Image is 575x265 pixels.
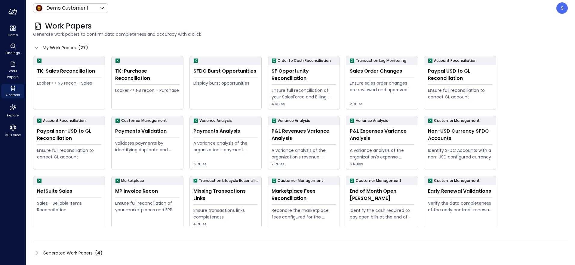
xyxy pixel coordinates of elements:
div: SF Opportunity Reconciliation [272,68,336,82]
p: Transaction Log Monitoring [356,58,406,64]
div: Payments Analysis [193,128,258,135]
div: A variance analysis of the organization's revenue accounts [272,147,336,160]
p: Order to Cash Reconciliation [278,58,331,64]
div: NetSuite Sales [37,188,101,195]
p: Demo Customer 1 [46,5,88,12]
p: Customer Management [434,178,480,184]
span: 4 Rules [193,221,258,227]
p: Customer Management [434,118,480,124]
div: Explore [1,102,24,119]
div: Ensure full reconciliation to correct GL account [37,147,101,160]
div: A variance analysis of the organization's expense accounts [350,147,414,160]
p: Variance Analysis [356,118,388,124]
div: Missing Transactions Links [193,188,258,202]
div: Reconcile the marketplace fees configured for the Opportunity to the actual fees being paid [272,207,336,220]
div: Looker <> NS recon - Purchase [115,87,180,94]
div: ( ) [78,44,88,51]
div: A variance analysis of the organization's payment transactions [193,140,258,153]
span: Generate work papers to confirm data completeness and accuracy with a click [33,31,568,38]
div: 360 View [1,122,24,139]
div: Identify the cash required to pay open bills at the end of the month [350,207,414,220]
div: SFDC Burst Opportunities [193,68,258,75]
p: S [561,5,564,12]
div: Sales Order Changes [350,68,414,75]
span: Generated Work Papers [43,250,93,256]
div: Ensure full reconciliation of your marketplaces and ERP [115,200,180,213]
div: Looker <> NS recon - Sales [37,80,101,86]
div: P&L Expenses Variance Analysis [350,128,414,142]
p: Customer Management [121,118,167,124]
p: Variance Analysis [199,118,232,124]
div: Identify SFDC Accounts with a non-USD configured currency [428,147,492,160]
p: Account Reconciliation [43,118,86,124]
span: Work Papers [45,21,92,31]
div: Ensure sales order changes are reviewed and approved [350,80,414,93]
div: Verify the data completeness of the early contract renewal process [428,200,492,213]
div: Paypal USD to GL Reconciliation [428,68,492,82]
p: Customer Management [356,178,401,184]
span: 4 [97,250,100,256]
div: Controls [1,84,24,98]
div: MP Invoice Recon [115,188,180,195]
div: TK: Sales Reconciliation [37,68,101,75]
span: My Work Papers [43,44,76,51]
div: Steve Sovik [556,2,568,14]
div: Display burst opportunities [193,80,258,86]
span: 2 Rules [350,101,414,107]
p: Account Reconciliation [434,58,477,64]
div: Findings [1,42,24,56]
div: TK: Purchase Reconciliation [115,68,180,82]
p: Customer Management [278,178,323,184]
p: Transaction Lifecycle Reconciliation [199,178,259,184]
span: Explore [7,112,19,118]
span: 5 Rules [193,161,258,167]
div: P&L Revenues Variance Analysis [272,128,336,142]
div: Non-USD Currency SFDC Accounts [428,128,492,142]
span: Work Papers [4,68,22,80]
p: Variance Analysis [278,118,310,124]
div: Ensure full reconciliation of your SalesForce and Billing system [272,87,336,100]
div: Payments Validation [115,128,180,135]
div: Home [1,24,24,38]
div: Marketplace Fees Reconciliation [272,188,336,202]
span: Home [8,32,18,38]
span: 6 Rules [350,161,414,167]
div: Ensure full reconciliation to correct GL account [428,87,492,100]
span: 7 Rules [272,161,336,167]
img: Icon [35,5,43,12]
div: Work Papers [1,60,24,80]
div: Sales - Sellable Items Reconciliation [37,200,101,213]
span: 360 View [5,132,21,138]
div: validates payments by identifying duplicate and erroneous entries. [115,140,180,153]
div: Early Renewal Validations [428,188,492,195]
div: End of Month Open [PERSON_NAME] [350,188,414,202]
span: Findings [5,50,20,56]
span: 4 Rules [272,101,336,107]
span: Controls [6,92,20,98]
p: Marketplace [121,178,144,184]
div: Ensure transactions links completeness [193,207,258,220]
div: ( ) [95,249,103,257]
span: 27 [80,45,86,51]
div: Paypal non-USD to GL Reconciliation [37,128,101,142]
